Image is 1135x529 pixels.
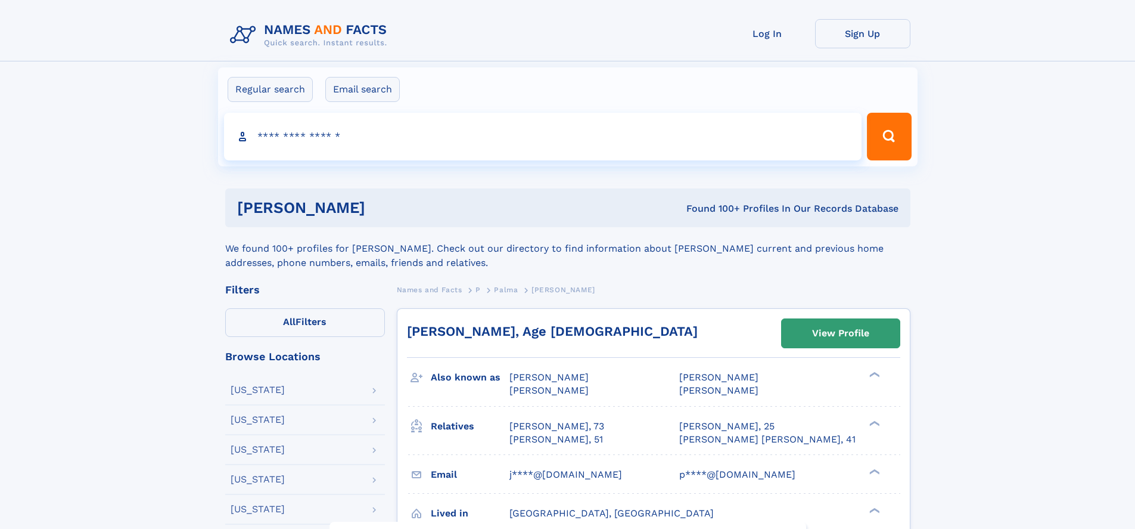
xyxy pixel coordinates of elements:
a: Log In [720,19,815,48]
div: [US_STATE] [231,415,285,425]
h3: Email [431,465,509,485]
a: [PERSON_NAME] [PERSON_NAME], 41 [679,433,856,446]
a: [PERSON_NAME], Age [DEMOGRAPHIC_DATA] [407,324,698,339]
a: [PERSON_NAME], 73 [509,420,604,433]
div: ❯ [866,506,881,514]
div: Filters [225,284,385,295]
div: [US_STATE] [231,475,285,484]
a: Names and Facts [397,282,462,297]
div: [US_STATE] [231,385,285,395]
div: [US_STATE] [231,445,285,454]
a: [PERSON_NAME], 25 [679,420,775,433]
h1: [PERSON_NAME] [237,200,526,215]
span: [PERSON_NAME] [509,372,589,383]
span: All [283,316,296,327]
span: P [475,286,481,294]
span: [PERSON_NAME] [509,385,589,396]
button: Search Button [867,113,911,160]
label: Filters [225,308,385,337]
div: Browse Locations [225,351,385,362]
span: [PERSON_NAME] [531,286,595,294]
a: Sign Up [815,19,910,48]
a: [PERSON_NAME], 51 [509,433,603,446]
span: [GEOGRAPHIC_DATA], [GEOGRAPHIC_DATA] [509,508,714,519]
div: Found 100+ Profiles In Our Records Database [525,202,898,215]
div: ❯ [866,419,881,427]
span: Palma [494,286,518,294]
h3: Also known as [431,367,509,388]
span: [PERSON_NAME] [679,385,758,396]
img: Logo Names and Facts [225,19,397,51]
a: View Profile [782,319,900,348]
h3: Lived in [431,503,509,524]
input: search input [224,113,862,160]
span: [PERSON_NAME] [679,372,758,383]
div: ❯ [866,371,881,379]
a: Palma [494,282,518,297]
label: Regular search [228,77,313,102]
div: ❯ [866,468,881,475]
div: View Profile [812,320,869,347]
a: P [475,282,481,297]
div: We found 100+ profiles for [PERSON_NAME]. Check out our directory to find information about [PERS... [225,227,910,270]
h3: Relatives [431,416,509,437]
div: [US_STATE] [231,505,285,514]
label: Email search [325,77,400,102]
